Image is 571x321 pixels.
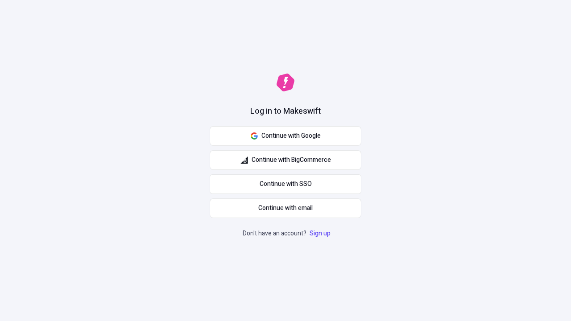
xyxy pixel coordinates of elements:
a: Continue with SSO [210,174,361,194]
button: Continue with email [210,198,361,218]
span: Continue with Google [261,131,321,141]
button: Continue with Google [210,126,361,146]
span: Continue with email [258,203,313,213]
a: Sign up [308,229,332,238]
button: Continue with BigCommerce [210,150,361,170]
p: Don't have an account? [243,229,332,239]
span: Continue with BigCommerce [252,155,331,165]
h1: Log in to Makeswift [250,106,321,117]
